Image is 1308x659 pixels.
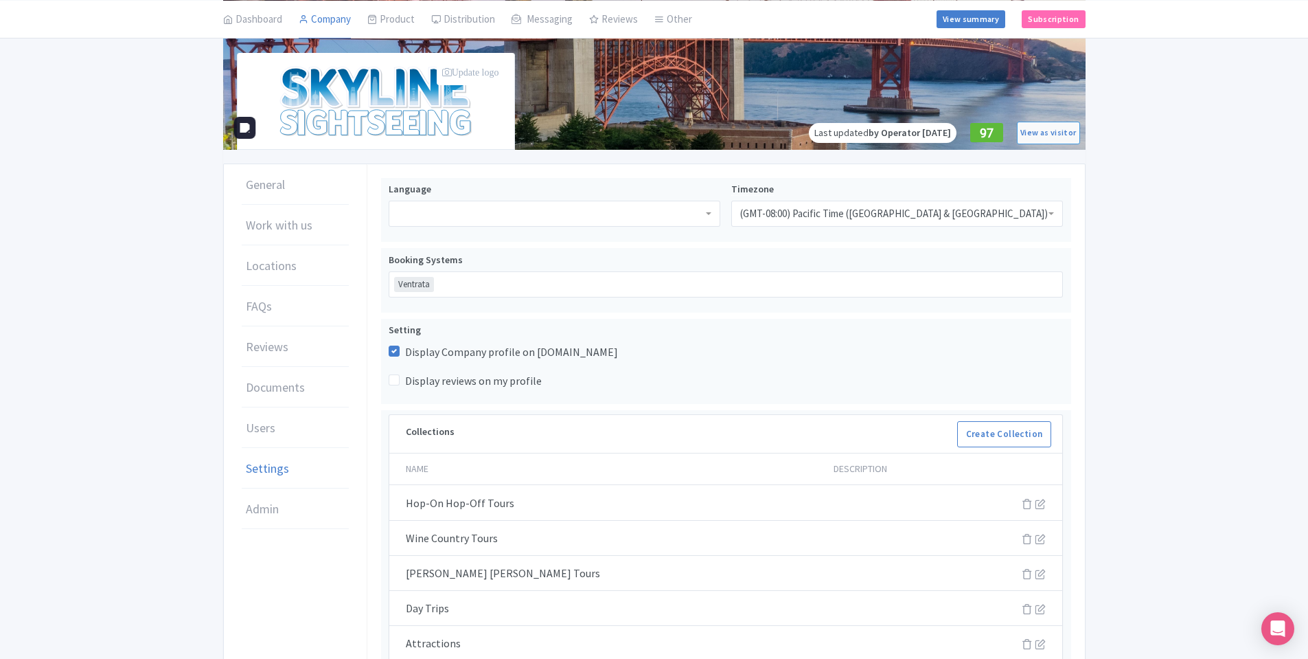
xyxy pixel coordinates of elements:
span: Documents [246,378,305,396]
a: Documents [232,367,358,408]
a: Locations [232,245,358,287]
a: Create Collection [957,421,1052,447]
th: Description [825,454,965,485]
div: Ventrata [394,277,434,292]
span: Display reviews on my profile [405,374,542,388]
span: Display Company profile on [DOMAIN_NAME] [405,345,618,359]
a: General [232,164,358,205]
i: Update logo [442,67,499,77]
a: View summary [937,10,1005,27]
td: [PERSON_NAME] [PERSON_NAME] Tours [389,555,826,590]
span: Users [246,418,275,437]
td: Wine Country Tours [389,520,826,555]
a: FAQs [232,286,358,327]
span: 97 [980,126,994,140]
span: Locations [246,256,297,275]
span: Timezone [731,183,774,196]
a: Subscription [1022,10,1085,27]
span: Language [389,183,431,196]
div: Open Intercom Messenger [1261,612,1294,645]
td: Day Trips [389,590,826,625]
label: Collections [406,425,455,439]
div: (GMT-08:00) Pacific Time ([GEOGRAPHIC_DATA] & [GEOGRAPHIC_DATA]) [740,208,1048,220]
a: Work with us [232,205,358,246]
a: Users [232,407,358,449]
span: Setting [389,324,421,336]
a: View as visitor [1017,122,1079,144]
span: General [246,175,285,194]
span: Settings [246,459,289,478]
a: Settings [232,448,358,489]
a: Admin [232,489,358,530]
span: by Operator [DATE] [869,126,951,139]
div: Last updated [814,126,951,140]
td: Hop-On Hop-Off Tours [389,485,826,520]
span: Reviews [246,337,288,356]
span: Admin [246,500,279,518]
span: FAQs [246,297,272,315]
img: v9macdflc9r4laaoy3gh.svg [265,64,486,137]
span: Work with us [246,216,312,234]
th: Name [389,454,826,485]
span: Booking Systems [389,254,463,266]
a: Reviews [232,326,358,368]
